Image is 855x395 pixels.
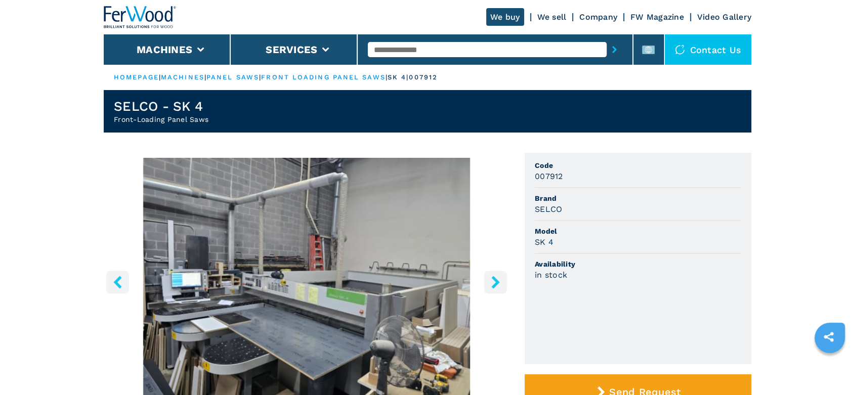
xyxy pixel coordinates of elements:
button: left-button [106,271,129,293]
span: Availability [535,259,741,269]
iframe: Chat [812,349,847,387]
a: machines [161,73,204,81]
p: 007912 [409,73,438,82]
div: Contact us [665,34,752,65]
h3: 007912 [535,170,563,182]
a: panel saws [206,73,259,81]
span: | [159,73,161,81]
h3: SK 4 [535,236,553,248]
button: right-button [484,271,507,293]
h1: SELCO - SK 4 [114,98,208,114]
a: Company [579,12,617,22]
h2: Front-Loading Panel Saws [114,114,208,124]
h3: SELCO [535,203,562,215]
h3: in stock [535,269,567,281]
a: We buy [486,8,524,26]
span: | [259,73,261,81]
span: | [386,73,388,81]
button: Services [266,43,317,56]
a: HOMEPAGE [114,73,159,81]
span: | [204,73,206,81]
p: sk 4 | [388,73,409,82]
a: front loading panel saws [261,73,385,81]
a: Video Gallery [697,12,751,22]
a: We sell [537,12,567,22]
button: submit-button [607,38,622,61]
button: Machines [137,43,192,56]
img: Ferwood [104,6,177,28]
img: Contact us [675,45,685,55]
span: Model [535,226,741,236]
a: sharethis [816,324,841,349]
a: FW Magazine [630,12,684,22]
span: Brand [535,193,741,203]
span: Code [535,160,741,170]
